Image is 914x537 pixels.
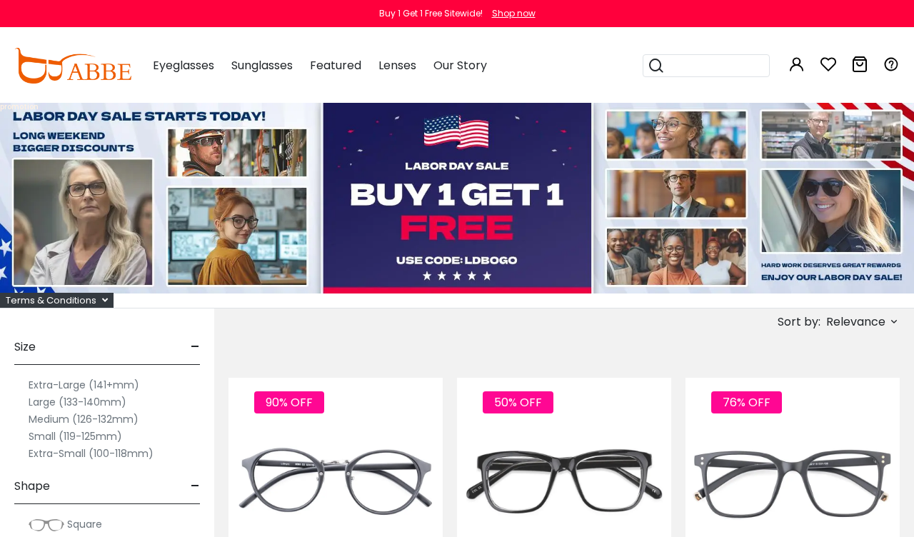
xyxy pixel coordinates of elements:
[485,7,536,19] a: Shop now
[711,391,782,413] span: 76% OFF
[228,429,443,536] img: Matte-black Youngitive - Plastic ,Adjust Nose Pads
[29,445,154,462] label: Extra-Small (100-118mm)
[457,429,671,536] img: Gun Laya - Plastic ,Universal Bridge Fit
[826,309,885,335] span: Relevance
[67,517,102,531] span: Square
[191,330,200,364] span: -
[254,391,324,413] span: 90% OFF
[310,57,361,74] span: Featured
[14,469,50,503] span: Shape
[231,57,293,74] span: Sunglasses
[778,313,820,330] span: Sort by:
[14,48,131,84] img: abbeglasses.com
[29,428,122,445] label: Small (119-125mm)
[29,518,64,532] img: Square.png
[191,469,200,503] span: -
[29,411,139,428] label: Medium (126-132mm)
[685,429,900,536] img: Matte-black Nocan - TR ,Universal Bridge Fit
[379,7,483,20] div: Buy 1 Get 1 Free Sitewide!
[29,393,126,411] label: Large (133-140mm)
[29,376,139,393] label: Extra-Large (141+mm)
[433,57,487,74] span: Our Story
[378,57,416,74] span: Lenses
[14,330,36,364] span: Size
[483,391,553,413] span: 50% OFF
[153,57,214,74] span: Eyeglasses
[492,7,536,20] div: Shop now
